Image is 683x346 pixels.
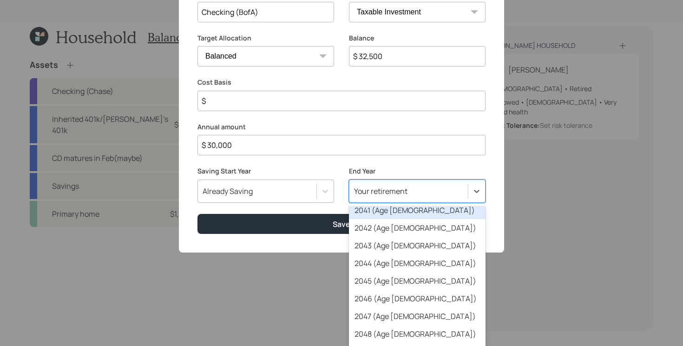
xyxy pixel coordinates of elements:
[349,325,486,343] div: 2048 (Age [DEMOGRAPHIC_DATA])
[349,307,486,325] div: 2047 (Age [DEMOGRAPHIC_DATA])
[349,290,486,307] div: 2046 (Age [DEMOGRAPHIC_DATA])
[197,33,334,43] label: Target Allocation
[197,214,486,234] button: Save
[197,122,486,132] label: Annual amount
[197,166,334,176] label: Saving Start Year
[349,166,486,176] label: End Year
[197,78,486,87] label: Cost Basis
[349,201,486,219] div: 2041 (Age [DEMOGRAPHIC_DATA])
[349,237,486,254] div: 2043 (Age [DEMOGRAPHIC_DATA])
[333,219,350,229] div: Save
[349,254,486,272] div: 2044 (Age [DEMOGRAPHIC_DATA])
[354,186,407,196] div: Your retirement
[203,186,253,196] div: Already Saving
[349,33,486,43] label: Balance
[349,272,486,290] div: 2045 (Age [DEMOGRAPHIC_DATA])
[349,219,486,237] div: 2042 (Age [DEMOGRAPHIC_DATA])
